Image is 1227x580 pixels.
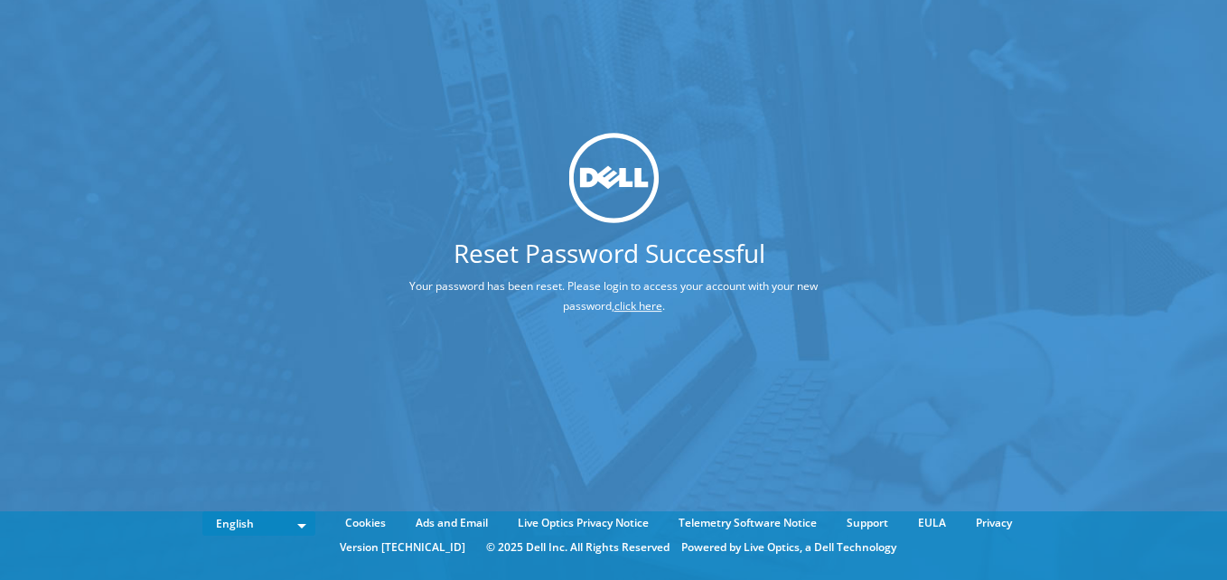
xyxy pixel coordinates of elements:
[331,538,474,557] li: Version [TECHNICAL_ID]
[904,513,960,533] a: EULA
[477,538,679,557] li: © 2025 Dell Inc. All Rights Reserved
[402,513,501,533] a: Ads and Email
[681,538,896,557] li: Powered by Live Optics, a Dell Technology
[332,513,399,533] a: Cookies
[568,133,659,223] img: dell_svg_logo.svg
[504,513,662,533] a: Live Optics Privacy Notice
[307,276,921,316] p: Your password has been reset. Please login to access your account with your new password, .
[665,513,830,533] a: Telemetry Software Notice
[833,513,902,533] a: Support
[962,513,1026,533] a: Privacy
[307,240,912,266] h1: Reset Password Successful
[614,298,662,313] a: click here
